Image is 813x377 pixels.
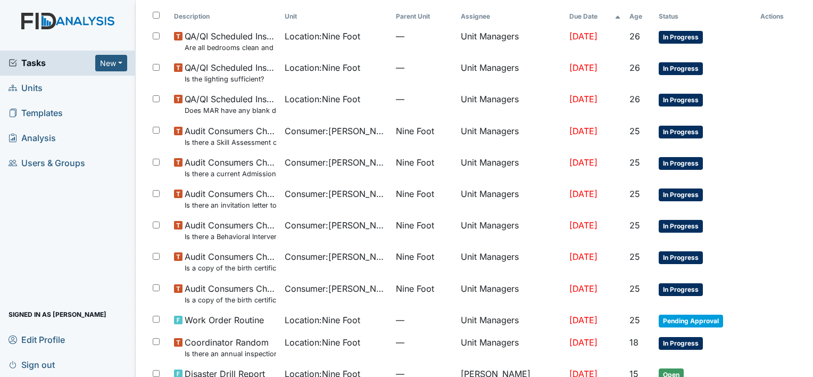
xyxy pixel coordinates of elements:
[629,62,640,73] span: 26
[629,126,640,136] span: 25
[396,219,434,232] span: Nine Foot
[285,93,360,105] span: Location : Nine Foot
[185,295,276,305] small: Is a copy of the birth certificate found in the file?
[629,251,640,262] span: 25
[396,93,452,105] span: —
[569,94,598,104] span: [DATE]
[756,7,800,26] th: Actions
[285,219,387,232] span: Consumer : [PERSON_NAME]
[185,250,276,273] span: Audit Consumers Charts Is a copy of the birth certificate found in the file?
[457,278,565,309] td: Unit Managers
[629,157,640,168] span: 25
[9,331,65,348] span: Edit Profile
[659,188,703,201] span: In Progress
[569,188,598,199] span: [DATE]
[396,156,434,169] span: Nine Foot
[659,31,703,44] span: In Progress
[659,94,703,106] span: In Progress
[285,61,360,74] span: Location : Nine Foot
[659,283,703,296] span: In Progress
[9,130,56,146] span: Analysis
[659,220,703,233] span: In Progress
[280,7,391,26] th: Toggle SortBy
[457,183,565,215] td: Unit Managers
[9,306,106,323] span: Signed in as [PERSON_NAME]
[185,169,276,179] small: Is there a current Admission Agreement ([DATE])?
[396,61,452,74] span: —
[457,246,565,277] td: Unit Managers
[285,314,360,326] span: Location : Nine Foot
[629,94,640,104] span: 26
[185,187,276,210] span: Audit Consumers Charts Is there an invitation letter to Parent/Guardian for current years team me...
[185,93,276,116] span: QA/QI Scheduled Inspection Does MAR have any blank days that should have been initialed?
[659,315,723,327] span: Pending Approval
[629,31,640,42] span: 26
[457,120,565,152] td: Unit Managers
[285,250,387,263] span: Consumer : [PERSON_NAME]
[569,315,598,325] span: [DATE]
[457,7,565,26] th: Assignee
[569,126,598,136] span: [DATE]
[569,283,598,294] span: [DATE]
[396,336,452,349] span: —
[185,349,276,359] small: Is there an annual inspection of the Security and Fire alarm system on file?
[9,155,85,171] span: Users & Groups
[659,157,703,170] span: In Progress
[457,57,565,88] td: Unit Managers
[659,126,703,138] span: In Progress
[185,105,276,116] small: Does MAR have any blank days that should have been initialed?
[457,26,565,57] td: Unit Managers
[569,62,598,73] span: [DATE]
[396,250,434,263] span: Nine Foot
[285,30,360,43] span: Location : Nine Foot
[185,125,276,147] span: Audit Consumers Charts Is there a Skill Assessment completed and updated yearly (no more than one...
[457,215,565,246] td: Unit Managers
[9,80,43,96] span: Units
[170,7,280,26] th: Toggle SortBy
[185,30,276,53] span: QA/QI Scheduled Inspection Are all bedrooms clean and in good repair?
[185,232,276,242] small: Is there a Behavioral Intervention Program Approval/Consent for every 6 months?
[457,88,565,120] td: Unit Managers
[629,220,640,231] span: 25
[396,125,434,137] span: Nine Foot
[659,62,703,75] span: In Progress
[396,282,434,295] span: Nine Foot
[396,314,452,326] span: —
[285,336,360,349] span: Location : Nine Foot
[185,263,276,273] small: Is a copy of the birth certificate found in the file?
[185,137,276,147] small: Is there a Skill Assessment completed and updated yearly (no more than one year old)
[185,219,276,242] span: Audit Consumers Charts Is there a Behavioral Intervention Program Approval/Consent for every 6 mo...
[629,188,640,199] span: 25
[565,7,625,26] th: Toggle SortBy
[654,7,756,26] th: Toggle SortBy
[185,282,276,305] span: Audit Consumers Charts Is a copy of the birth certificate found in the file?
[185,200,276,210] small: Is there an invitation letter to Parent/Guardian for current years team meetings in T-Logs (Therap)?
[569,220,598,231] span: [DATE]
[396,187,434,200] span: Nine Foot
[629,283,640,294] span: 25
[659,337,703,350] span: In Progress
[185,314,264,326] span: Work Order Routine
[457,309,565,332] td: Unit Managers
[457,152,565,183] td: Unit Managers
[95,55,127,71] button: New
[625,7,655,26] th: Toggle SortBy
[569,31,598,42] span: [DATE]
[569,337,598,348] span: [DATE]
[285,125,387,137] span: Consumer : [PERSON_NAME]
[285,282,387,295] span: Consumer : [PERSON_NAME]
[185,74,276,84] small: Is the lighting sufficient?
[185,336,276,359] span: Coordinator Random Is there an annual inspection of the Security and Fire alarm system on file?
[9,356,55,373] span: Sign out
[629,315,640,325] span: 25
[9,56,95,69] a: Tasks
[569,251,598,262] span: [DATE]
[629,337,638,348] span: 18
[285,187,387,200] span: Consumer : [PERSON_NAME]
[396,30,452,43] span: —
[392,7,457,26] th: Toggle SortBy
[185,43,276,53] small: Are all bedrooms clean and in good repair?
[153,12,160,19] input: Toggle All Rows Selected
[185,61,276,84] span: QA/QI Scheduled Inspection Is the lighting sufficient?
